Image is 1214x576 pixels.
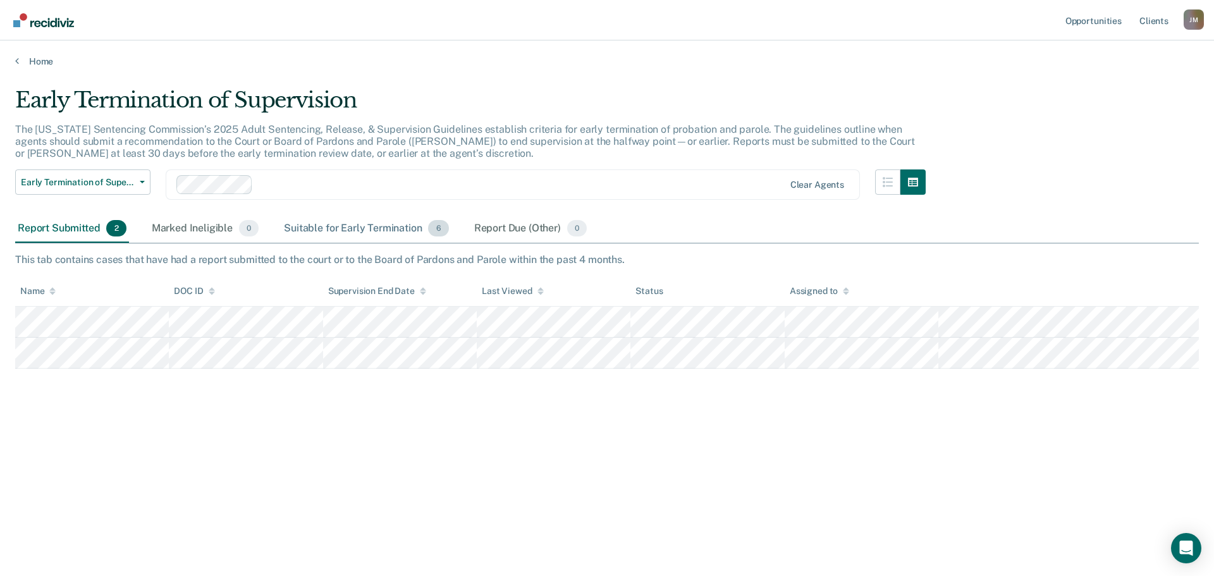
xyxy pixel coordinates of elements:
[567,220,587,236] span: 0
[15,123,915,159] p: The [US_STATE] Sentencing Commission’s 2025 Adult Sentencing, Release, & Supervision Guidelines e...
[15,56,1199,67] a: Home
[482,286,543,297] div: Last Viewed
[790,286,849,297] div: Assigned to
[21,177,135,188] span: Early Termination of Supervision
[13,13,74,27] img: Recidiviz
[472,215,589,243] div: Report Due (Other)0
[239,220,259,236] span: 0
[1184,9,1204,30] div: J M
[15,169,150,195] button: Early Termination of Supervision
[1171,533,1201,563] div: Open Intercom Messenger
[20,286,56,297] div: Name
[15,254,1199,266] div: This tab contains cases that have had a report submitted to the court or to the Board of Pardons ...
[790,180,844,190] div: Clear agents
[428,220,448,236] span: 6
[328,286,426,297] div: Supervision End Date
[635,286,663,297] div: Status
[106,220,126,236] span: 2
[15,215,129,243] div: Report Submitted2
[174,286,214,297] div: DOC ID
[15,87,926,123] div: Early Termination of Supervision
[281,215,451,243] div: Suitable for Early Termination6
[1184,9,1204,30] button: Profile dropdown button
[149,215,262,243] div: Marked Ineligible0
